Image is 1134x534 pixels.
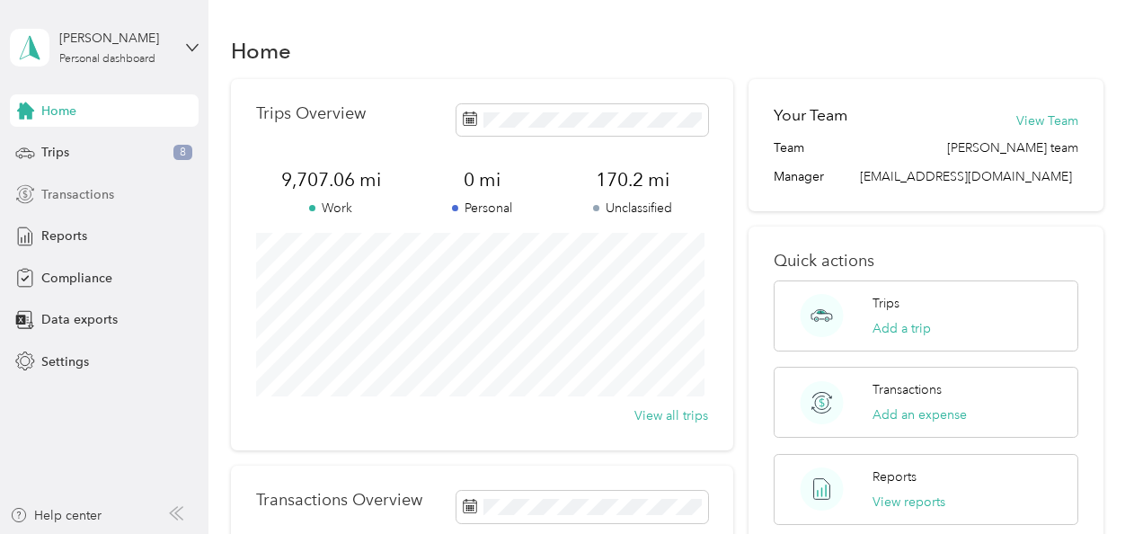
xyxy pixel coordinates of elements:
h1: Home [231,41,291,60]
span: [EMAIL_ADDRESS][DOMAIN_NAME] [860,169,1072,184]
p: Trips [873,294,899,313]
span: Manager [774,167,824,186]
p: Reports [873,467,917,486]
span: Trips [41,143,69,162]
span: Settings [41,352,89,371]
h2: Your Team [774,104,847,127]
span: Team [774,138,804,157]
button: View Team [1016,111,1078,130]
p: Personal [406,199,557,218]
button: Add an expense [873,405,967,424]
p: Unclassified [557,199,708,218]
p: Work [256,199,407,218]
div: Personal dashboard [59,54,155,65]
button: Add a trip [873,319,931,338]
iframe: Everlance-gr Chat Button Frame [1033,433,1134,534]
span: 170.2 mi [557,167,708,192]
span: Data exports [41,310,118,329]
p: Transactions Overview [256,491,422,510]
span: Compliance [41,269,112,288]
span: Reports [41,227,87,245]
span: Home [41,102,76,120]
div: [PERSON_NAME] [59,29,172,48]
button: View reports [873,493,945,512]
span: 0 mi [406,167,557,192]
span: 9,707.06 mi [256,167,407,192]
button: View all trips [634,406,708,425]
p: Quick actions [774,252,1077,271]
p: Transactions [873,380,942,399]
span: Transactions [41,185,114,204]
button: Help center [10,506,102,525]
span: 8 [173,145,192,161]
p: Trips Overview [256,104,366,123]
span: [PERSON_NAME] team [947,138,1078,157]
